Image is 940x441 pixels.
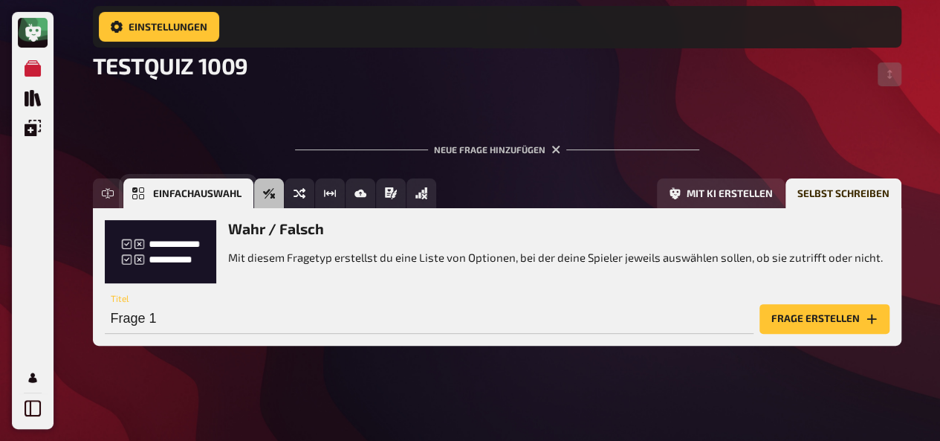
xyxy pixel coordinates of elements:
a: Meine Quizze [18,54,48,83]
button: Bild-Antwort [346,178,375,208]
button: Offline Frage [406,178,436,208]
h3: Wahr / Falsch [228,220,883,237]
button: Schätzfrage [315,178,345,208]
span: Einfachauswahl [153,189,242,199]
button: Sortierfrage [285,178,314,208]
button: Einfachauswahl [123,178,253,208]
p: Mit diesem Fragetyp erstellst du eine Liste von Optionen, bei der deine Spieler jeweils auswählen... [228,249,883,266]
button: Reihenfolge anpassen [878,62,901,86]
button: Prosa (Langtext) [376,178,406,208]
button: Wahr / Falsch [254,178,284,208]
span: Einstellungen [129,22,207,32]
button: Freitext Eingabe [93,178,123,208]
input: Titel [105,304,753,334]
a: Quiz Sammlung [18,83,48,113]
a: Mein Konto [18,363,48,393]
button: Selbst schreiben [785,178,901,208]
span: TESTQUIZ 1009 [93,52,248,79]
a: Einstellungen [99,12,219,42]
button: Mit KI erstellen [657,178,785,208]
button: Frage erstellen [759,304,889,334]
div: Neue Frage hinzufügen [295,120,699,167]
a: Einblendungen [18,113,48,143]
